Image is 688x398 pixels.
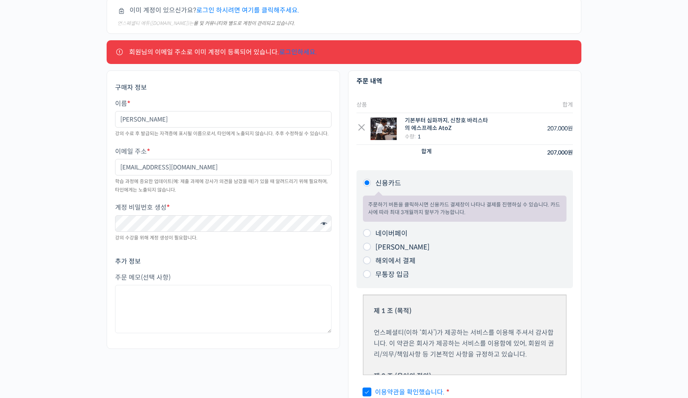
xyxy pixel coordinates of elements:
[147,147,150,156] abbr: 필수
[497,97,573,113] th: 합계
[374,307,412,315] strong: 제 1 조 (목적)
[115,83,332,92] h3: 구매자 정보
[568,125,573,132] span: 원
[568,149,573,156] span: 원
[356,124,367,134] a: Remove this item
[25,267,30,274] span: 홈
[115,234,332,242] div: 강의 수강을 위해 계정 생성이 필요합니다.
[167,203,170,212] abbr: 필수
[405,132,492,141] div: 수량:
[375,179,401,188] label: 신용카드
[115,177,332,194] div: 학습 과정에 중요한 업데이트(예: 제출 과제에 강사가 의견을 남겼을 때)가 있을 때 알려드리기 위해 필요하며, 타인에게는 노출되지 않습니다.
[363,388,445,396] span: 을 확인했습니다.
[115,274,332,281] label: 주문 메모
[194,20,295,26] strong: 몰 및 커뮤니티와 별도로 계정이 관리되고 있습니다.
[405,117,492,132] div: 기본부터 심화까지, 신창호 바리스타의 에스프레소 AtoZ
[375,243,430,252] label: [PERSON_NAME]
[115,257,332,266] h3: 추가 정보
[374,327,556,360] p: 언스페셜티(이하 ‘회사’)가 제공하는 서비스를 이용해 주셔서 감사합니다. 이 약관은 회사가 제공하는 서비스를 이용함에 있어, 회원의 권리/의무/책임사항 등 기본적인 사항을 규...
[124,267,134,274] span: 설정
[141,273,171,282] span: (선택 사항)
[279,48,317,56] a: 로그인하세요.
[418,133,421,140] strong: 1
[104,255,154,275] a: 설정
[115,130,332,138] div: 강의 수료 후 발급되는 자격증에 표시될 이름으로서, 타인에게 노출되지 않습니다. 추후 수정하실 수 있습니다.
[115,148,332,155] label: 이메일 주소
[374,372,431,380] strong: 제 2 조 (용어의 정의)
[547,125,573,132] bdi: 207,000
[129,47,569,58] li: 회원님의 이메일 주소로 이미 계정이 등록되어 있습니다.
[375,388,399,396] a: 이용약관
[375,270,409,279] label: 무통장 입금
[375,229,408,238] label: 네이버페이
[356,77,573,86] h3: 주문 내역
[547,149,573,156] bdi: 207,000
[2,255,53,275] a: 홈
[127,99,130,108] abbr: 필수
[356,97,497,113] th: 상품
[117,20,568,27] div: 언스페셜티 에듀([DOMAIN_NAME])는
[446,388,449,396] abbr: 필수
[115,100,332,107] label: 이름
[375,257,416,265] label: 해외에서 결제
[53,255,104,275] a: 대화
[115,204,332,211] label: 계정 비밀번호 생성
[115,159,332,175] input: username@domain.com
[356,145,497,161] th: 합계
[74,268,83,274] span: 대화
[368,201,561,217] p: 주문하기 버튼을 클릭하시면 신용카드 결제창이 나타나 결제를 진행하실 수 있습니다. 카드사에 따라 최대 3개월까지 할부가 가능합니다.
[196,6,299,14] a: 로그인 하시려면 여기를 클릭해주세요.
